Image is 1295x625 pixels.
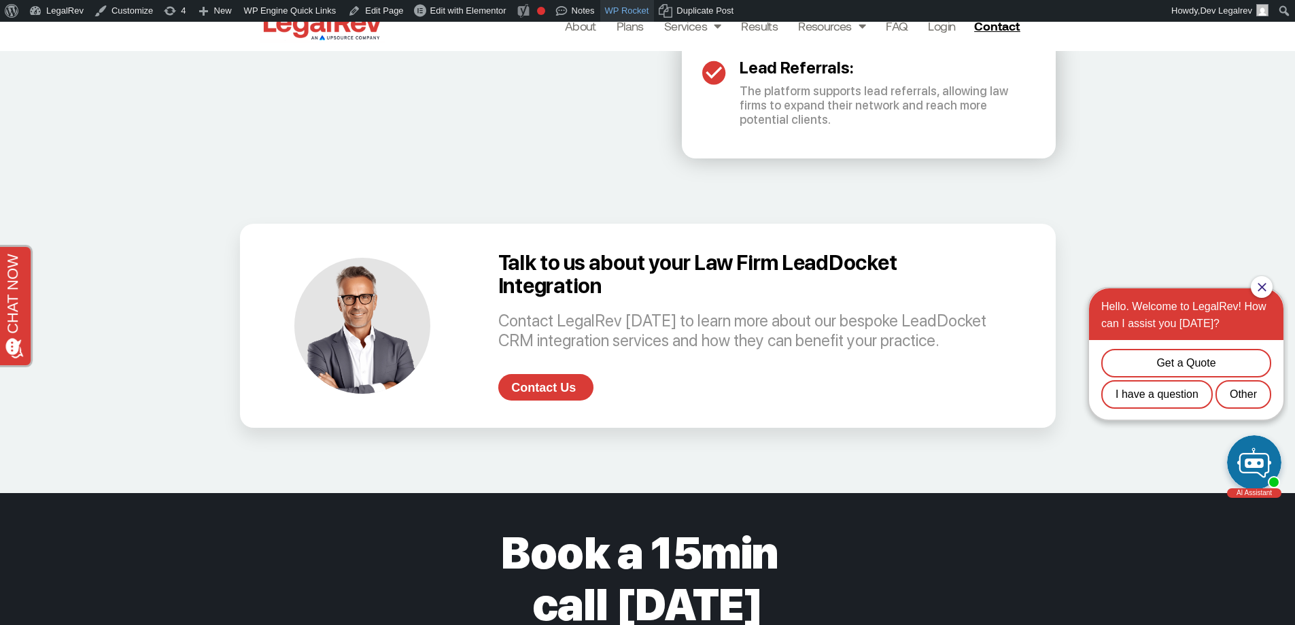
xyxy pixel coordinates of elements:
div: Focus keyphrase not set [537,7,545,15]
span: Opens a chat window [33,11,114,28]
a: Login [928,16,955,35]
span: Contact Us [511,382,576,394]
span: Contact [974,20,1020,32]
h3: Lead Referrals: [740,59,1035,77]
span: Dev Legalrev [1200,5,1252,16]
p: The platform supports lead referrals, allowing law firms to expand their network and reach more p... [740,84,1035,126]
a: Results [741,16,778,35]
a: Plans [617,16,644,35]
a: About [565,16,596,35]
span: Edit with Elementor [430,5,506,16]
nav: Menu [565,16,956,35]
a: FAQ [886,16,908,35]
a: Resources [798,16,865,35]
a: Contact Us [498,374,593,401]
a: Services [664,16,721,35]
h3: Talk to us about your Law Firm LeadDocket Integration [498,251,1001,297]
a: Contact [969,15,1029,37]
iframe: Chat Invitation [1071,275,1288,499]
p: Contact LegalRev [DATE] to learn more about our bespoke LeadDocket CRM integration services and h... [498,311,1001,350]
